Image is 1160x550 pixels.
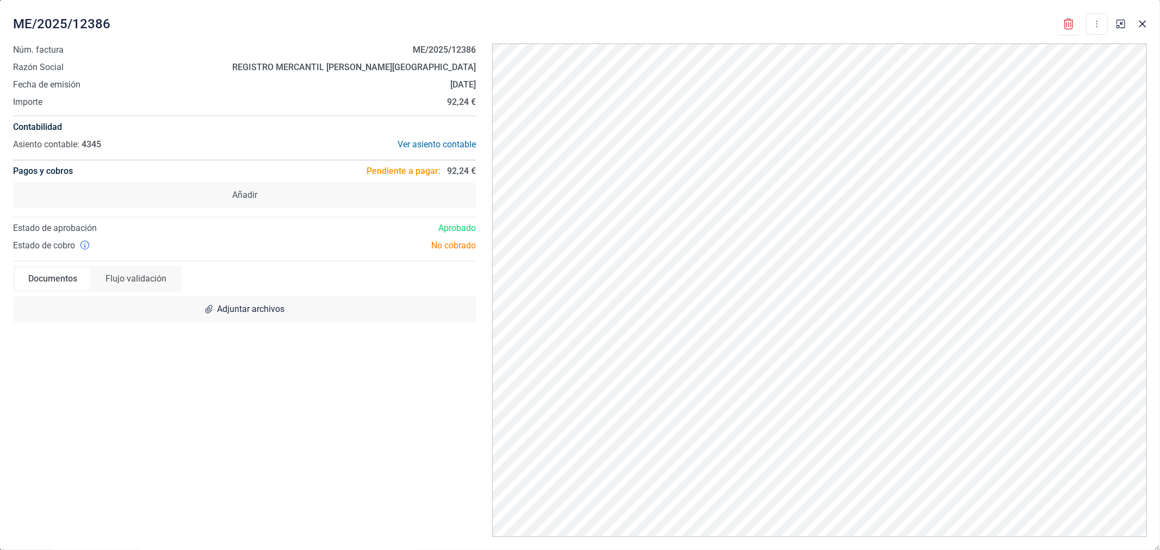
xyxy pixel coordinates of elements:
[217,303,284,316] span: Adjuntar archivos
[13,96,42,109] span: Importe
[13,239,75,252] span: Estado de cobro
[447,97,476,107] strong: 92,24 €
[15,268,90,290] div: Documentos
[245,138,476,151] div: Ver asiento contable
[13,61,64,74] span: Razón Social
[13,296,476,322] div: Adjuntar archivos
[13,78,80,91] span: Fecha de emisión
[367,165,441,178] span: Pendiente a pagar:
[13,223,97,233] span: Estado de aprobación
[13,121,476,134] h4: Contabilidad
[245,239,485,252] div: No cobrado
[245,222,485,235] div: Aprobado
[232,189,257,202] span: Añadir
[13,15,110,33] span: ME/2025/12386
[82,139,101,149] span: 4345
[13,43,64,57] span: Núm. factura
[413,45,476,55] strong: ME/2025/12386
[13,139,79,149] span: Asiento contable:
[450,79,476,90] strong: [DATE]
[1134,15,1151,33] button: Close
[92,268,179,290] div: Flujo validación
[447,165,476,178] span: 92,24 €
[232,62,476,72] strong: REGISTRO MERCANTIL [PERSON_NAME][GEOGRAPHIC_DATA]
[13,160,73,182] h4: Pagos y cobros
